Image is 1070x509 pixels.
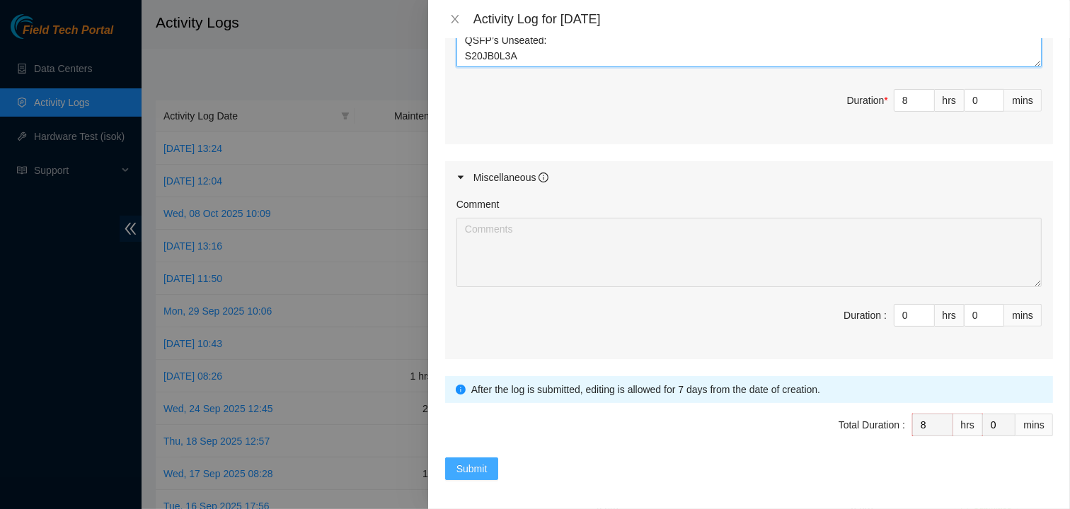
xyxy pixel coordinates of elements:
[539,172,548,182] span: info-circle
[449,13,461,25] span: close
[935,304,965,327] div: hrs
[456,461,488,476] span: Submit
[456,385,466,394] span: info-circle
[844,308,887,323] div: Duration :
[456,218,1042,287] textarea: Comment
[445,161,1053,194] div: Miscellaneous info-circle
[1004,304,1042,327] div: mins
[473,11,1053,27] div: Activity Log for [DATE]
[839,417,905,433] div: Total Duration :
[456,197,500,212] label: Comment
[471,382,1042,397] div: After the log is submitted, editing is allowed for 7 days from the date of creation.
[847,93,888,108] div: Duration
[456,173,465,182] span: caret-right
[935,89,965,112] div: hrs
[473,170,549,185] div: Miscellaneous
[445,457,499,480] button: Submit
[1016,414,1053,436] div: mins
[1004,89,1042,112] div: mins
[445,13,465,26] button: Close
[953,414,983,436] div: hrs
